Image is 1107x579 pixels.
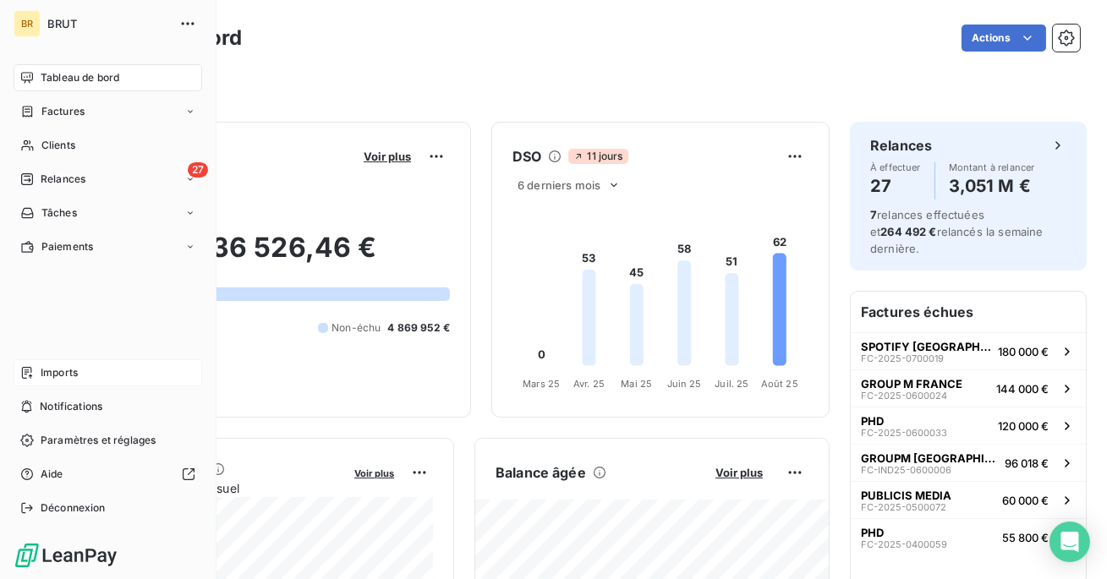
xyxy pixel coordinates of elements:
button: Voir plus [349,465,399,480]
span: Clients [41,138,75,153]
span: Imports [41,365,78,380]
button: SPOTIFY [GEOGRAPHIC_DATA]FC-2025-0700019180 000 € [851,332,1086,369]
button: GROUPM [GEOGRAPHIC_DATA]FC-IND25-060000696 018 € [851,444,1086,481]
span: PUBLICIS MEDIA [861,489,951,502]
span: 6 derniers mois [518,178,600,192]
div: Open Intercom Messenger [1049,522,1090,562]
a: Imports [14,359,202,386]
tspan: Mars 25 [523,378,560,390]
span: Factures [41,104,85,119]
span: Paiements [41,239,93,254]
span: Montant à relancer [949,162,1035,172]
span: Voir plus [364,150,411,163]
span: 120 000 € [998,419,1049,433]
span: 7 [870,208,877,221]
span: FC-2025-0700019 [861,353,944,363]
span: PHD [861,414,884,428]
span: Aide [41,467,63,482]
span: 180 000 € [998,345,1049,358]
button: PHDFC-2025-040005955 800 € [851,518,1086,555]
div: BR [14,10,41,37]
span: GROUP M FRANCE [861,377,962,391]
tspan: Mai 25 [621,378,652,390]
tspan: Juin 25 [667,378,702,390]
a: Paiements [14,233,202,260]
span: 11 jours [568,149,627,164]
a: Tableau de bord [14,64,202,91]
span: Déconnexion [41,500,106,516]
span: Tableau de bord [41,70,119,85]
h6: DSO [512,146,541,167]
a: Clients [14,132,202,159]
span: FC-2025-0600033 [861,428,947,438]
span: relances effectuées et relancés la semaine dernière. [870,208,1044,255]
h6: Balance âgée [496,462,586,483]
h6: Factures échues [851,292,1086,332]
a: Factures [14,98,202,125]
span: 4 869 952 € [387,320,450,336]
span: Non-échu [332,320,381,336]
span: 27 [188,162,208,178]
img: Logo LeanPay [14,542,118,569]
span: Chiffre d'affaires mensuel [96,479,343,497]
span: SPOTIFY [GEOGRAPHIC_DATA] [861,340,991,353]
span: Voir plus [354,467,394,479]
span: 96 018 € [1005,456,1049,470]
button: PHDFC-2025-0600033120 000 € [851,407,1086,444]
span: PHD [861,526,884,539]
h4: 3,051 M € [949,172,1035,199]
span: FC-2025-0600024 [861,391,947,401]
span: À effectuer [870,162,921,172]
a: Tâches [14,199,202,227]
span: Paramètres et réglages [41,433,156,448]
button: Actions [962,25,1046,52]
span: Tâches [41,205,77,221]
a: 27Relances [14,166,202,193]
span: BRUT [47,17,169,30]
span: FC-2025-0500072 [861,502,946,512]
h2: 6 336 526,46 € [96,231,450,281]
span: FC-IND25-0600006 [861,465,951,475]
span: Voir plus [715,466,763,479]
button: GROUP M FRANCEFC-2025-0600024144 000 € [851,369,1086,407]
tspan: Avr. 25 [573,378,605,390]
span: 55 800 € [1002,531,1049,544]
button: Voir plus [359,149,416,164]
tspan: Août 25 [761,378,798,390]
button: Voir plus [710,465,768,480]
a: Aide [14,461,202,488]
span: Relances [41,172,85,187]
span: GROUPM [GEOGRAPHIC_DATA] [861,451,998,465]
span: Notifications [40,399,102,414]
h4: 27 [870,172,921,199]
button: PUBLICIS MEDIAFC-2025-050007260 000 € [851,481,1086,518]
span: 264 492 € [880,225,936,238]
span: 60 000 € [1002,494,1049,507]
span: 144 000 € [996,382,1049,396]
span: FC-2025-0400059 [861,539,947,549]
a: Paramètres et réglages [14,427,202,454]
h6: Relances [870,135,932,156]
tspan: Juil. 25 [715,378,748,390]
